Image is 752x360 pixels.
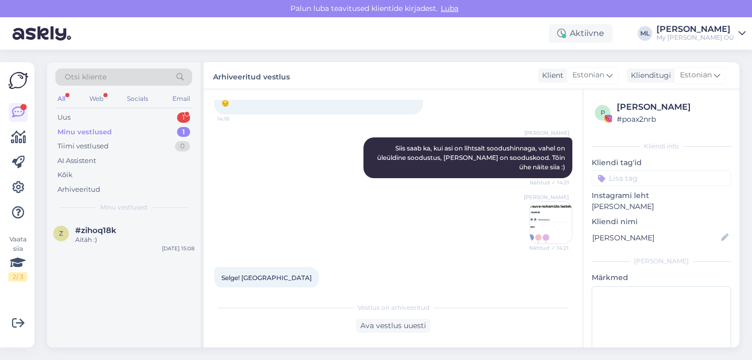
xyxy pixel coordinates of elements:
div: My [PERSON_NAME] OÜ [656,33,734,42]
span: [PERSON_NAME] [524,193,569,201]
div: Ava vestlus uuesti [356,319,430,333]
span: p [601,109,605,117]
div: 1 [177,127,190,137]
p: [PERSON_NAME] [592,201,731,212]
span: Luba [438,4,462,13]
div: Web [87,92,105,106]
div: Kliendi info [592,142,731,151]
div: Klienditugi [627,70,671,81]
span: [PERSON_NAME] [524,129,569,137]
div: AI Assistent [57,156,96,166]
span: Nähtud ✓ 14:21 [530,179,569,187]
div: 1 [177,112,190,123]
p: Instagrami leht [592,190,731,201]
p: Kliendi nimi [592,216,731,227]
div: Minu vestlused [57,127,112,137]
div: [PERSON_NAME] [592,257,731,266]
p: Kliendi tag'id [592,157,731,168]
div: Socials [125,92,150,106]
div: Arhiveeritud [57,184,100,195]
div: Aktiivne [549,24,613,43]
div: # poax2nrb [617,113,728,125]
div: [DATE] 15:08 [162,245,194,252]
div: Aitäh :) [75,235,194,245]
img: Attachment [530,202,572,243]
span: #zihoq18k [75,226,116,235]
input: Lisa nimi [592,232,719,243]
div: Tiimi vestlused [57,141,109,152]
a: [PERSON_NAME]My [PERSON_NAME] OÜ [656,25,746,42]
span: Estonian [572,69,604,81]
span: Estonian [680,69,712,81]
p: Märkmed [592,272,731,283]
div: Vaata siia [8,235,27,282]
span: 14:16 [217,115,256,123]
div: ML [638,26,652,41]
div: Kõik [57,170,73,180]
div: 0 [175,141,190,152]
div: Email [170,92,192,106]
div: [PERSON_NAME] [656,25,734,33]
span: Siis saab ka, kui asi on lihtsalt soodushinnaga, vahel on üleüldine soodustus, [PERSON_NAME] on s... [377,144,567,171]
input: Lisa tag [592,170,731,186]
div: 2 / 3 [8,272,27,282]
span: Nähtud ✓ 14:21 [529,244,569,252]
span: Minu vestlused [100,203,147,212]
span: Otsi kliente [65,72,107,83]
label: Arhiveeritud vestlus [213,68,290,83]
div: [PERSON_NAME] [617,101,728,113]
div: Klient [538,70,563,81]
div: Uus [57,112,70,123]
span: Selge! [GEOGRAPHIC_DATA] [221,274,312,282]
div: All [55,92,67,106]
img: Askly Logo [8,71,28,90]
span: z [59,229,63,237]
span: Vestlus on arhiveeritud [358,303,429,312]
